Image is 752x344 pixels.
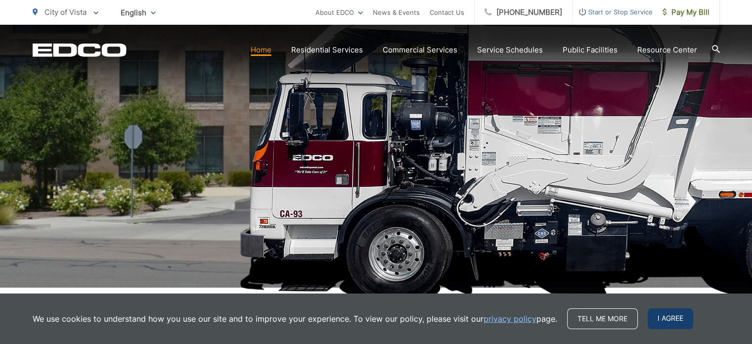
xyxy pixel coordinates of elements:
span: English [113,4,163,21]
a: About EDCO [315,6,363,18]
a: Contact Us [430,6,464,18]
span: I agree [648,308,693,329]
a: Residential Services [291,44,363,56]
span: City of Vista [44,7,87,17]
a: Service Schedules [477,44,543,56]
a: News & Events [373,6,420,18]
p: We use cookies to understand how you use our site and to improve your experience. To view our pol... [33,313,557,325]
a: privacy policy [484,313,536,325]
a: Resource Center [637,44,697,56]
a: Commercial Services [383,44,457,56]
a: Public Facilities [563,44,618,56]
a: EDCD logo. Return to the homepage. [33,43,127,57]
a: Home [251,44,271,56]
a: Tell me more [567,308,638,329]
span: Pay My Bill [663,6,709,18]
